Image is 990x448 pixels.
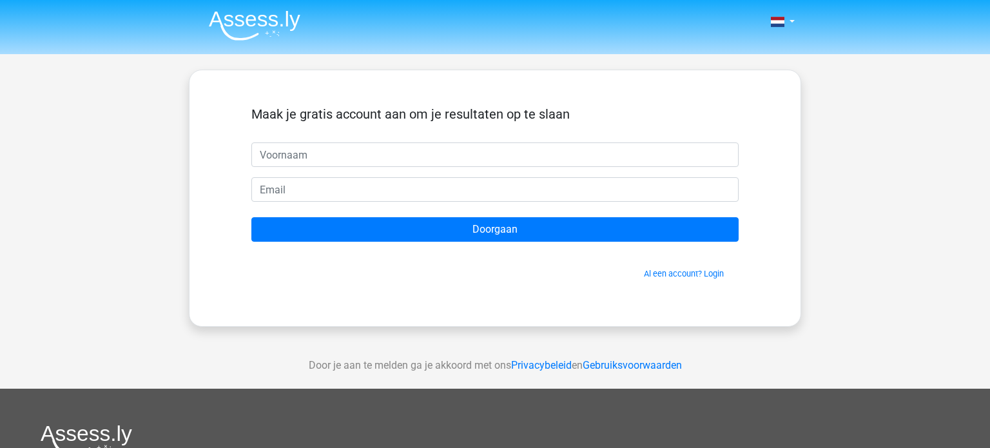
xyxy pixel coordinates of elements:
a: Privacybeleid [511,359,572,371]
input: Voornaam [251,142,739,167]
img: Assessly [209,10,300,41]
a: Al een account? Login [644,269,724,278]
input: Email [251,177,739,202]
input: Doorgaan [251,217,739,242]
a: Gebruiksvoorwaarden [583,359,682,371]
h5: Maak je gratis account aan om je resultaten op te slaan [251,106,739,122]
